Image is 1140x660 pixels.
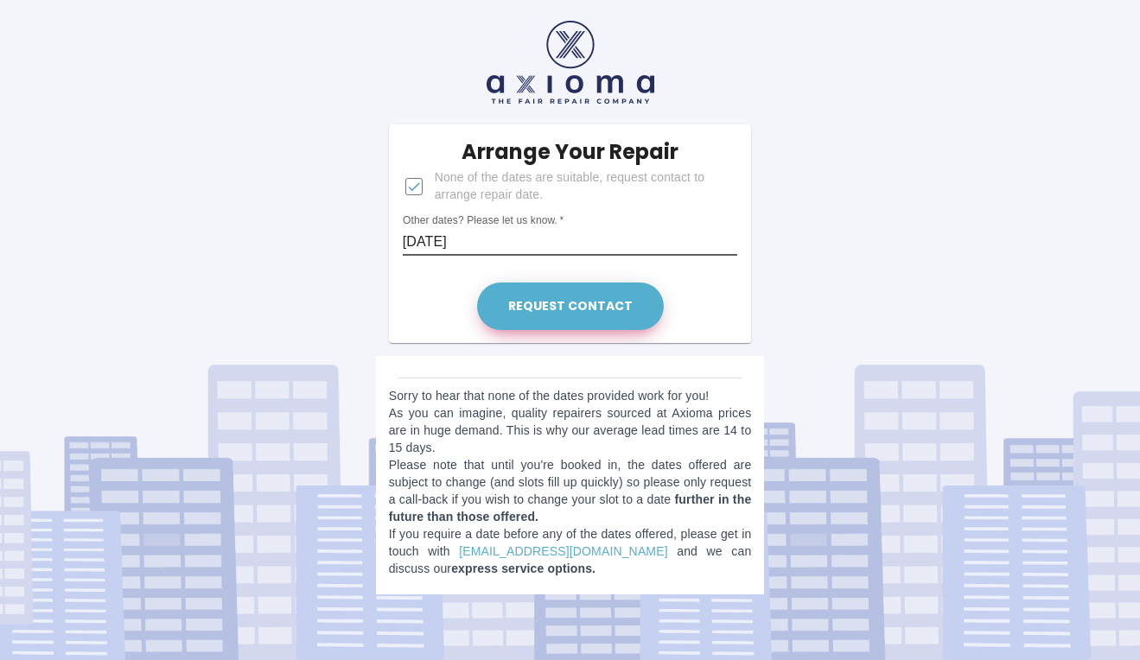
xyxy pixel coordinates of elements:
[487,21,654,104] img: axioma
[389,387,752,577] p: Sorry to hear that none of the dates provided work for you! As you can imagine, quality repairers...
[462,138,678,166] h5: Arrange Your Repair
[389,492,752,524] b: further in the future than those offered.
[459,544,667,558] a: [EMAIL_ADDRESS][DOMAIN_NAME]
[435,169,724,204] span: None of the dates are suitable, request contact to arrange repair date.
[403,213,564,228] label: Other dates? Please let us know.
[477,282,664,330] button: Request contact
[451,562,595,575] b: express service options.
